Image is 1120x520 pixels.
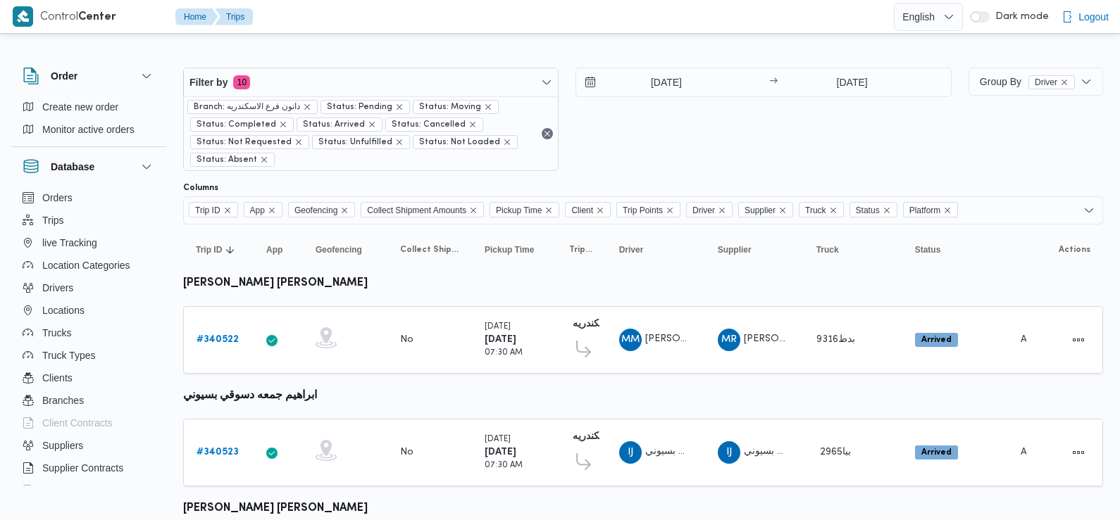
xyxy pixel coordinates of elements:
button: Remove Geofencing from selection in this group [340,206,349,215]
div: No [400,446,413,459]
span: Collect Shipment Amounts [400,244,459,255]
button: Open list of options [1083,205,1095,216]
span: Drivers [42,279,73,296]
span: Supplier [745,203,776,218]
b: # 340523 [197,448,239,457]
button: Group ByDriverremove selected entity [969,68,1103,96]
button: Truck Types [17,344,161,367]
button: Devices [17,479,161,502]
small: [DATE] [485,436,511,443]
span: Trips [42,212,64,229]
span: MM [621,329,640,351]
b: [DATE] [485,335,516,344]
button: Monitor active orders [17,118,161,141]
span: Geofencing [294,203,337,218]
span: Status: Not Requested [197,136,292,148]
span: Status [915,244,941,255]
button: Supplier [712,239,797,261]
span: Driver [686,202,733,217]
span: Filter by [189,74,228,91]
span: Status: Cancelled [392,118,466,131]
span: Trip Points [569,244,594,255]
span: Status: Absent [190,153,275,167]
button: Geofencing [310,239,380,261]
span: Geofencing [316,244,362,255]
span: Pickup Time [496,203,542,218]
span: Status: Cancelled [385,118,483,132]
button: Actions [1067,441,1090,464]
a: #340523 [197,444,239,461]
span: Platform [903,202,959,217]
button: Remove Platform from selection in this group [943,206,952,215]
span: Truck [805,203,826,218]
span: Driver [1028,75,1075,89]
span: Status [856,203,880,218]
button: Platform [1015,239,1026,261]
h3: Order [51,68,77,84]
small: [DATE] [485,323,511,331]
a: #340522 [197,331,239,348]
span: ابراهيم جمعه دسوقي بسيوني [744,447,864,456]
button: Drivers [17,277,161,299]
span: Trip ID [195,203,220,218]
button: Filter by10 active filters [184,68,558,96]
iframe: chat widget [14,464,59,506]
span: Trip Points [616,202,680,217]
button: remove selected entity [484,103,492,111]
span: Driver [1035,76,1057,89]
span: Collect Shipment Amounts [367,203,466,218]
span: Location Categories [42,257,130,274]
div: Muhammad Mbrok Muhammad Abadalaatai [619,329,642,351]
button: Clients [17,367,161,389]
span: App [266,244,282,255]
span: Trucks [42,324,71,341]
span: ابراهيم جمعه دسوقي بسيوني [645,447,766,456]
span: Client [571,203,593,218]
button: Trucks [17,322,161,344]
span: Collect Shipment Amounts [361,202,484,217]
span: live Tracking [42,234,97,251]
span: Dark mode [990,11,1049,23]
button: Status [909,239,1001,261]
button: live Tracking [17,232,161,254]
button: remove selected entity [395,138,404,146]
button: Supplier Contracts [17,457,161,479]
button: remove selected entity [294,138,303,146]
span: Status: Moving [419,101,481,113]
span: Trip Points [623,203,663,218]
b: [PERSON_NAME] [PERSON_NAME] [183,278,368,288]
button: Remove Pickup Time from selection in this group [545,206,553,215]
button: Create new order [17,96,161,118]
span: Arrived [915,333,958,347]
small: 07:30 AM [485,349,523,357]
button: Remove Truck from selection in this group [829,206,838,215]
img: X8yXhbKr1z7QwAAAABJRU5ErkJggg== [13,6,33,27]
button: Client Contracts [17,412,161,434]
span: Arrived [915,445,958,459]
button: Locations [17,299,161,322]
span: Branch: دانون فرع الاسكندريه [194,101,300,113]
button: Trips [215,8,253,25]
button: Actions [1067,329,1090,351]
span: Status: Unfulfilled [312,135,410,149]
button: Remove Status from selection in this group [883,206,891,215]
button: Location Categories [17,254,161,277]
span: IJ [726,441,732,464]
button: remove selected entity [395,103,404,111]
button: Orders [17,186,161,209]
b: Arrived [921,336,952,344]
span: Truck [816,244,839,255]
span: Status: Pending [321,100,410,114]
span: Suppliers [42,437,83,454]
svg: Sorted in descending order [225,244,236,255]
b: دانون فرع الاسكندريه [573,319,659,329]
button: Truck [811,239,895,261]
span: Actions [1059,244,1090,255]
span: Client Contracts [42,414,113,431]
span: Admin [1021,335,1050,344]
span: Status [850,202,897,217]
span: Truck [799,202,844,217]
b: [DATE] [485,448,516,457]
span: MR [721,329,737,351]
span: بدط9316 [816,335,855,344]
